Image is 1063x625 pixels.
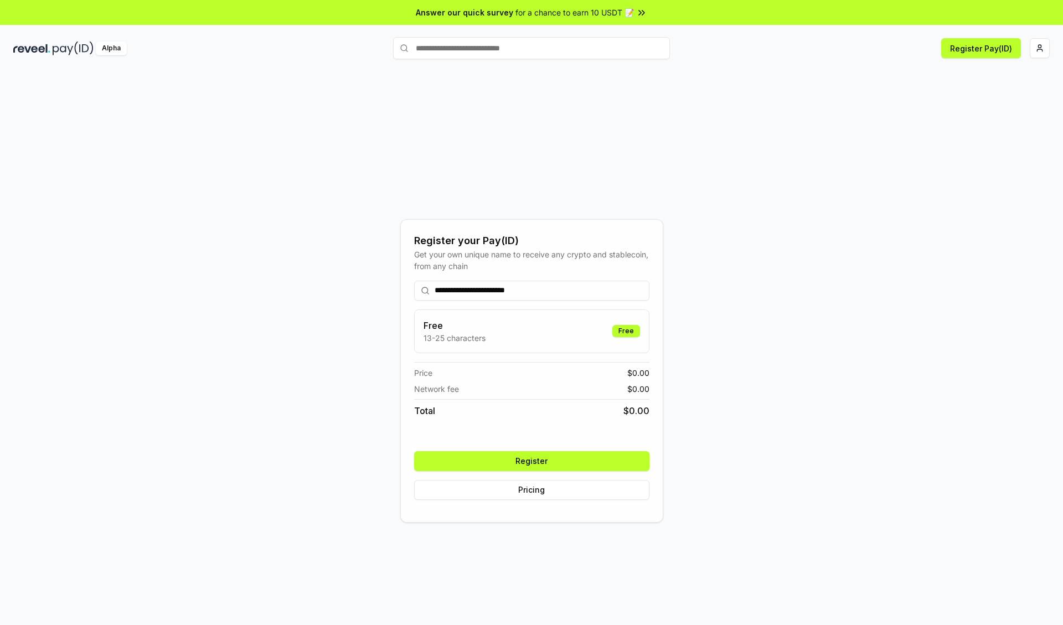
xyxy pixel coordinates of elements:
[414,480,649,500] button: Pricing
[414,249,649,272] div: Get your own unique name to receive any crypto and stablecoin, from any chain
[13,42,50,55] img: reveel_dark
[53,42,94,55] img: pay_id
[612,325,640,337] div: Free
[414,383,459,395] span: Network fee
[414,451,649,471] button: Register
[424,332,486,344] p: 13-25 characters
[416,7,513,18] span: Answer our quick survey
[424,319,486,332] h3: Free
[414,233,649,249] div: Register your Pay(ID)
[96,42,127,55] div: Alpha
[627,367,649,379] span: $ 0.00
[627,383,649,395] span: $ 0.00
[515,7,634,18] span: for a chance to earn 10 USDT 📝
[941,38,1021,58] button: Register Pay(ID)
[414,404,435,417] span: Total
[414,367,432,379] span: Price
[623,404,649,417] span: $ 0.00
